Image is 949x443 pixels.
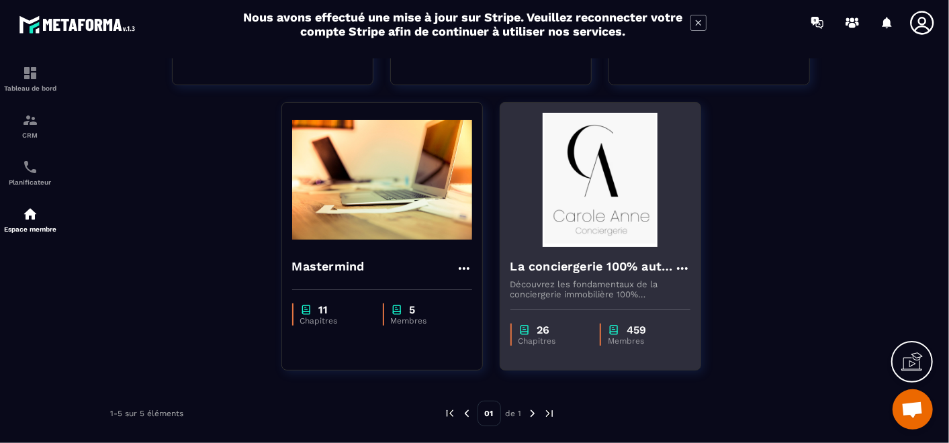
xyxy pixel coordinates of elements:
[281,102,500,387] a: formation-backgroundMastermindchapter11Chapitreschapter5Membres
[543,407,555,420] img: next
[3,85,57,92] p: Tableau de bord
[537,324,550,336] p: 26
[478,401,501,426] p: 01
[608,336,677,346] p: Membres
[3,196,57,243] a: automationsautomationsEspace membre
[391,303,403,316] img: chapter
[22,65,38,81] img: formation
[300,316,369,326] p: Chapitres
[391,316,459,326] p: Membres
[110,409,183,418] p: 1-5 sur 5 éléments
[527,407,539,420] img: next
[319,303,328,316] p: 11
[3,132,57,139] p: CRM
[461,407,473,420] img: prev
[518,336,587,346] p: Chapitres
[506,408,522,419] p: de 1
[3,102,57,149] a: formationformationCRM
[22,159,38,175] img: scheduler
[3,149,57,196] a: schedulerschedulerPlanificateur
[518,324,531,336] img: chapter
[22,112,38,128] img: formation
[410,303,416,316] p: 5
[22,206,38,222] img: automations
[19,12,140,37] img: logo
[292,113,472,247] img: formation-background
[510,113,690,247] img: formation-background
[3,226,57,233] p: Espace membre
[510,279,690,299] p: Découvrez les fondamentaux de la conciergerie immobilière 100% automatisée. Cette formation est c...
[608,324,620,336] img: chapter
[300,303,312,316] img: chapter
[444,407,456,420] img: prev
[510,257,674,276] h4: La conciergerie 100% automatisée
[292,257,365,276] h4: Mastermind
[893,389,933,430] div: Ouvrir le chat
[627,324,646,336] p: 459
[500,102,718,387] a: formation-backgroundLa conciergerie 100% automatiséeDécouvrez les fondamentaux de la conciergerie...
[243,10,684,38] h2: Nous avons effectué une mise à jour sur Stripe. Veuillez reconnecter votre compte Stripe afin de ...
[3,55,57,102] a: formationformationTableau de bord
[3,179,57,186] p: Planificateur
